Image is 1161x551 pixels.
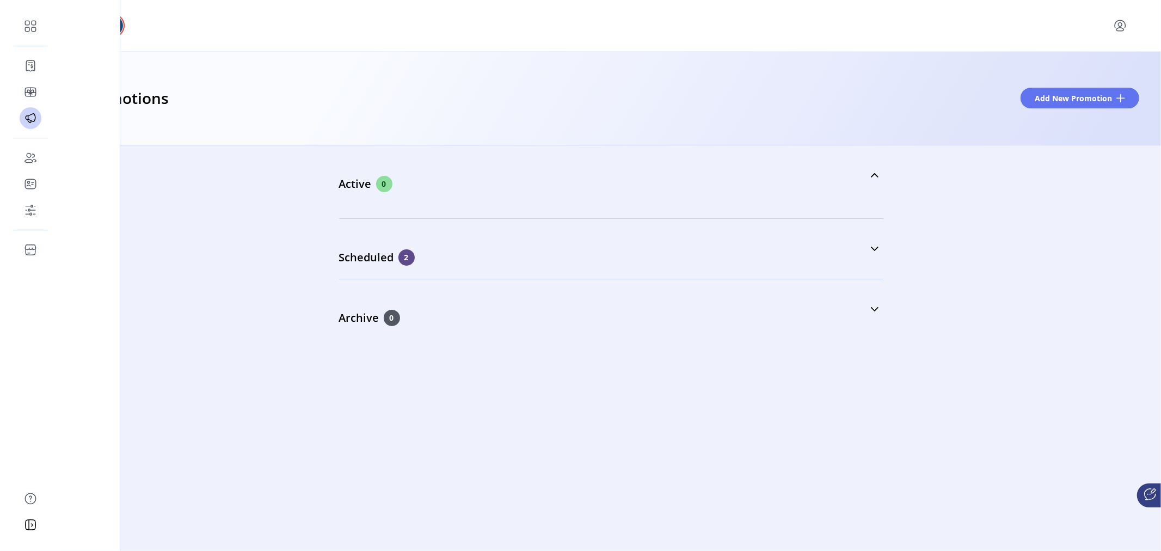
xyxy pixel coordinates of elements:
[83,87,169,111] h3: Promotions
[384,310,400,326] span: 0
[1021,88,1139,108] button: Add New Promotion
[339,225,883,272] a: Scheduled2
[339,152,883,199] a: Active0
[339,176,376,192] p: Active
[1111,17,1129,34] button: menu
[398,249,415,266] span: 2
[339,286,883,333] a: Archive0
[376,176,392,192] span: 0
[339,249,398,266] p: Scheduled
[339,199,883,212] div: Active0
[339,310,384,326] p: Archive
[1035,93,1112,104] span: Add New Promotion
